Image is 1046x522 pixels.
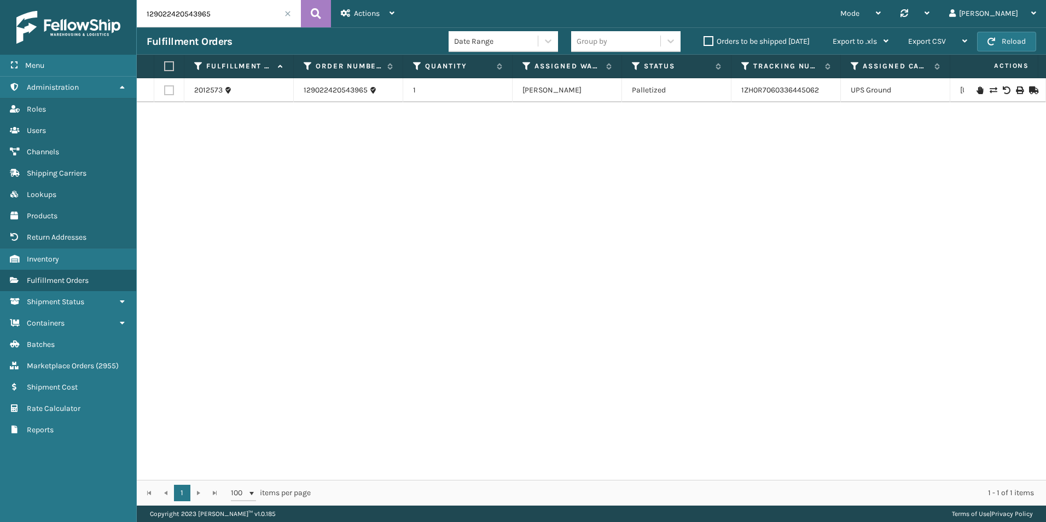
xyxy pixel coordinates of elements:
[326,488,1034,498] div: 1 - 1 of 1 items
[622,78,731,102] td: Palletized
[304,85,368,96] a: 129022420543965
[454,36,539,47] div: Date Range
[977,86,983,94] i: On Hold
[316,61,382,71] label: Order Number
[27,211,57,221] span: Products
[977,32,1036,51] button: Reload
[27,425,54,434] span: Reports
[534,61,601,71] label: Assigned Warehouse
[704,37,810,46] label: Orders to be shipped [DATE]
[231,488,247,498] span: 100
[27,147,59,156] span: Channels
[27,318,65,328] span: Containers
[425,61,491,71] label: Quantity
[27,297,84,306] span: Shipment Status
[206,61,272,71] label: Fulfillment Order Id
[1016,86,1022,94] i: Print Label
[27,126,46,135] span: Users
[863,61,929,71] label: Assigned Carrier Service
[16,11,120,44] img: logo
[840,9,859,18] span: Mode
[577,36,607,47] div: Group by
[27,233,86,242] span: Return Addresses
[231,485,311,501] span: items per page
[27,105,46,114] span: Roles
[147,35,232,48] h3: Fulfillment Orders
[25,61,44,70] span: Menu
[644,61,710,71] label: Status
[1029,86,1036,94] i: Mark as Shipped
[27,276,89,285] span: Fulfillment Orders
[27,169,86,178] span: Shipping Carriers
[194,85,223,96] a: 2012573
[952,510,990,518] a: Terms of Use
[27,190,56,199] span: Lookups
[991,510,1033,518] a: Privacy Policy
[960,57,1036,75] span: Actions
[27,254,59,264] span: Inventory
[27,340,55,349] span: Batches
[908,37,946,46] span: Export CSV
[96,361,119,370] span: ( 2955 )
[27,404,80,413] span: Rate Calculator
[833,37,877,46] span: Export to .xls
[174,485,190,501] a: 1
[403,78,513,102] td: 1
[841,78,950,102] td: UPS Ground
[1003,86,1009,94] i: Void Label
[27,83,79,92] span: Administration
[513,78,622,102] td: [PERSON_NAME]
[952,506,1033,522] div: |
[27,382,78,392] span: Shipment Cost
[150,506,276,522] p: Copyright 2023 [PERSON_NAME]™ v 1.0.185
[990,86,996,94] i: Change shipping
[27,361,94,370] span: Marketplace Orders
[753,61,820,71] label: Tracking Number
[741,85,819,95] a: 1ZH0R7060336445062
[354,9,380,18] span: Actions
